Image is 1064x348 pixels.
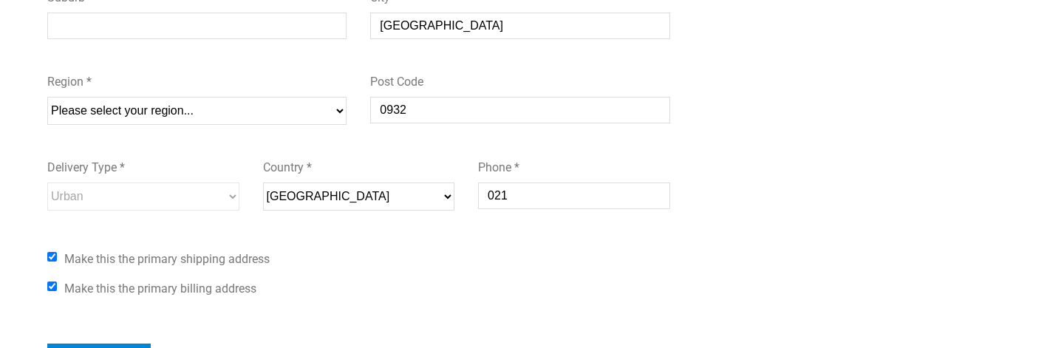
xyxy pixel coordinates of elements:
[478,159,670,177] label: Phone *
[47,159,239,177] label: Delivery Type *
[47,282,57,291] input: Make this the primary billing address
[263,159,455,177] label: Country *
[47,73,347,91] label: Region *
[64,252,270,266] span: Make this the primary shipping address
[47,252,57,262] input: Make this the primary shipping address
[370,73,669,91] label: Post Code
[64,282,256,296] span: Make this the primary billing address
